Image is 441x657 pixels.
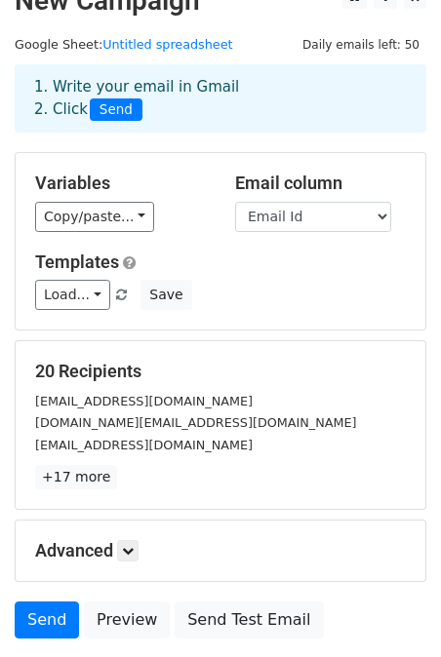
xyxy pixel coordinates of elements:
[35,251,119,272] a: Templates
[35,280,110,310] a: Load...
[35,415,356,430] small: [DOMAIN_NAME][EMAIL_ADDRESS][DOMAIN_NAME]
[35,394,253,408] small: [EMAIL_ADDRESS][DOMAIN_NAME]
[35,540,406,561] h5: Advanced
[15,37,233,52] small: Google Sheet:
[296,37,426,52] a: Daily emails left: 50
[296,34,426,56] span: Daily emails left: 50
[35,202,154,232] a: Copy/paste...
[84,601,170,638] a: Preview
[20,76,421,121] div: 1. Write your email in Gmail 2. Click
[15,601,79,638] a: Send
[35,173,206,194] h5: Variables
[235,173,406,194] h5: Email column
[35,438,253,452] small: [EMAIL_ADDRESS][DOMAIN_NAME]
[90,98,142,122] span: Send
[35,465,117,489] a: +17 more
[343,563,441,657] iframe: Chat Widget
[140,280,191,310] button: Save
[102,37,232,52] a: Untitled spreadsheet
[35,361,406,382] h5: 20 Recipients
[175,601,323,638] a: Send Test Email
